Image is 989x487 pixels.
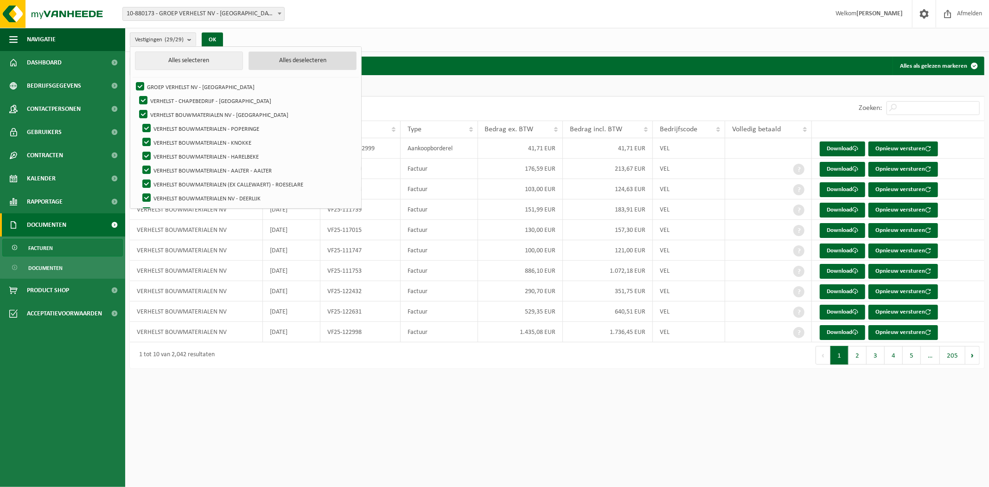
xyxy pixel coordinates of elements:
td: 290,70 EUR [478,281,563,301]
td: Factuur [401,240,478,261]
count: (29/29) [165,37,184,43]
td: 151,99 EUR [478,199,563,220]
td: VERHELST BOUWMATERIALEN NV [130,199,263,220]
button: 5 [903,346,921,365]
td: VEL [653,261,725,281]
button: Opnieuw versturen [868,182,938,197]
button: 1 [830,346,849,365]
td: VEL [653,220,725,240]
button: Next [965,346,980,365]
td: VF25-111747 [320,240,401,261]
td: [DATE] [263,322,320,342]
span: Acceptatievoorwaarden [27,302,102,325]
td: VEL [653,301,725,322]
span: Dashboard [27,51,62,74]
a: Facturen [2,239,123,256]
span: … [921,346,940,365]
button: Alles als gelezen markeren [893,57,983,75]
a: Download [820,203,865,218]
button: OK [202,32,223,47]
span: Navigatie [27,28,56,51]
a: Download [820,223,865,238]
td: [DATE] [263,301,320,322]
td: VERHELST BOUWMATERIALEN NV [130,322,263,342]
a: Download [820,243,865,258]
td: Factuur [401,199,478,220]
td: VERHELST BOUWMATERIALEN NV [130,261,263,281]
td: [DATE] [263,220,320,240]
td: 1.435,08 EUR [478,322,563,342]
span: Vestigingen [135,33,184,47]
button: 2 [849,346,867,365]
td: 41,71 EUR [563,138,653,159]
a: Documenten [2,259,123,276]
td: VEL [653,281,725,301]
td: VEL [653,138,725,159]
td: 41,71 EUR [478,138,563,159]
td: VF25-122432 [320,281,401,301]
label: VERHELST BOUWMATERIALEN - HARELBEKE [140,149,356,163]
td: 100,00 EUR [478,240,563,261]
td: Factuur [401,159,478,179]
td: 640,51 EUR [563,301,653,322]
button: Opnieuw versturen [868,223,938,238]
td: VF25-111739 [320,199,401,220]
td: VEL [653,240,725,261]
label: VERHELST BOUWMATERIALEN - POPERINGE [140,122,356,135]
td: 213,67 EUR [563,159,653,179]
span: Bedrijfsgegevens [27,74,81,97]
button: Opnieuw versturen [868,305,938,320]
span: 10-880173 - GROEP VERHELST NV - OOSTENDE [122,7,285,21]
td: 351,75 EUR [563,281,653,301]
button: 3 [867,346,885,365]
td: VEL [653,322,725,342]
button: Vestigingen(29/29) [130,32,196,46]
td: 130,00 EUR [478,220,563,240]
label: VERHELST BOUWMATERIALEN NV - [GEOGRAPHIC_DATA] [137,108,356,122]
td: VEL [653,179,725,199]
td: VERHELST BOUWMATERIALEN NV [130,240,263,261]
label: VERHELST BOUWMATERIALEN - AALTER - AALTER [140,163,356,177]
td: Factuur [401,261,478,281]
a: Download [820,141,865,156]
a: Download [820,284,865,299]
td: Factuur [401,220,478,240]
td: 176,59 EUR [478,159,563,179]
td: 529,35 EUR [478,301,563,322]
button: Alles selecteren [135,51,243,70]
span: Bedrag incl. BTW [570,126,622,133]
td: 121,00 EUR [563,240,653,261]
span: Facturen [28,239,53,257]
a: Download [820,305,865,320]
button: 205 [940,346,965,365]
td: 1.072,18 EUR [563,261,653,281]
a: Download [820,325,865,340]
div: 1 tot 10 van 2,042 resultaten [134,347,215,364]
label: VERHELST BOUWMATERIALEN NV - DEERLIJK [140,191,356,205]
span: 10-880173 - GROEP VERHELST NV - OOSTENDE [123,7,284,20]
span: Bedrijfscode [660,126,697,133]
span: Kalender [27,167,56,190]
td: Aankoopborderel [401,138,478,159]
label: VERHELST BOUWMATERIALEN - KNOKKE [140,135,356,149]
td: [DATE] [263,261,320,281]
button: Opnieuw versturen [868,141,938,156]
td: Factuur [401,322,478,342]
label: VERHELST BOUWMATERIALEN (EX CALLEWAERT) - ROESELARE [140,177,356,191]
td: VF25-117015 [320,220,401,240]
span: Documenten [28,259,63,277]
td: VEL [653,199,725,220]
span: Volledig betaald [732,126,781,133]
a: Download [820,162,865,177]
a: Download [820,182,865,197]
td: 103,00 EUR [478,179,563,199]
td: VERHELST BOUWMATERIALEN NV [130,301,263,322]
label: VERHELST - CHAPEBEDRIJF - [GEOGRAPHIC_DATA] [137,94,356,108]
a: Download [820,264,865,279]
td: 124,63 EUR [563,179,653,199]
span: Rapportage [27,190,63,213]
td: Factuur [401,179,478,199]
span: Contracten [27,144,63,167]
td: 886,10 EUR [478,261,563,281]
button: Opnieuw versturen [868,243,938,258]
